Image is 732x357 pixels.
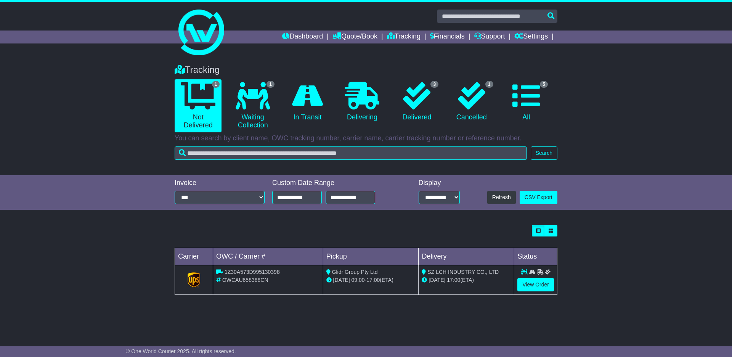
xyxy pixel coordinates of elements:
span: OWCAU658388CN [222,277,268,283]
span: SZ LCH INDUSTRY CO., LTD [427,269,499,275]
a: 1 Waiting Collection [229,79,276,132]
a: In Transit [284,79,331,124]
a: Settings [514,31,548,43]
span: 1Z30A573D995130398 [225,269,280,275]
a: 1 Not Delivered [175,79,222,132]
div: Custom Date Range [272,179,395,187]
span: [DATE] [333,277,350,283]
img: GetCarrierServiceLogo [188,272,201,288]
span: 17:00 [447,277,460,283]
span: 5 [540,81,548,88]
td: OWC / Carrier # [213,248,323,265]
a: Quote/Book [332,31,377,43]
div: Tracking [171,64,561,76]
td: Carrier [175,248,213,265]
a: 3 Delivered [393,79,440,124]
div: Invoice [175,179,265,187]
a: Delivering [339,79,385,124]
a: Support [474,31,505,43]
span: 1 [485,81,493,88]
a: CSV Export [520,191,557,204]
div: - (ETA) [326,276,416,284]
td: Status [514,248,557,265]
div: (ETA) [422,276,511,284]
span: Glidr Group Pty Ltd [332,269,378,275]
span: 17:00 [366,277,380,283]
a: 5 All [503,79,550,124]
span: 09:00 [352,277,365,283]
span: 3 [430,81,438,88]
div: Display [419,179,460,187]
td: Delivery [419,248,514,265]
a: Financials [430,31,465,43]
button: Refresh [487,191,516,204]
span: 1 [212,81,220,88]
a: View Order [517,278,554,291]
span: [DATE] [429,277,445,283]
a: Dashboard [282,31,323,43]
span: © One World Courier 2025. All rights reserved. [126,348,236,354]
button: Search [531,146,557,160]
a: Tracking [387,31,421,43]
span: 1 [266,81,274,88]
td: Pickup [323,248,419,265]
a: 1 Cancelled [448,79,495,124]
p: You can search by client name, OWC tracking number, carrier name, carrier tracking number or refe... [175,134,557,143]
